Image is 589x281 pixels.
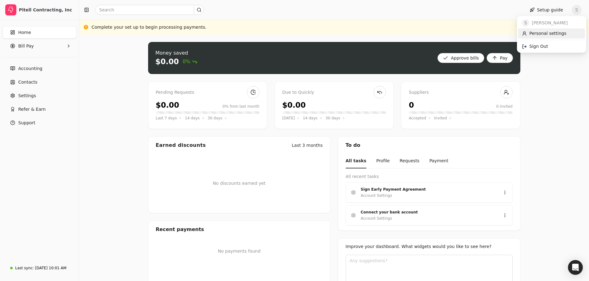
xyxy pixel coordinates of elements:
span: S [522,19,529,27]
button: Pay [487,53,513,63]
span: Personal settings [529,30,566,37]
span: Invited [434,115,447,121]
div: Pitell Contracting, Inc [19,7,74,13]
span: Home [18,29,31,36]
div: Suppliers [409,89,512,96]
button: Setup guide [525,5,568,15]
div: Improve your dashboard. What widgets would you like to see here? [346,243,513,250]
button: Requests [399,154,419,168]
a: Last sync:[DATE] 10:01 AM [2,262,76,274]
span: [PERSON_NAME] [532,20,568,26]
div: Sign Early Payment Agreement [361,186,493,192]
a: Settings [2,89,76,102]
span: Refer & Earn [18,106,46,113]
span: 0% [182,58,197,65]
div: Account Settings [361,192,392,199]
div: Money saved [156,49,197,57]
span: Accepted [409,115,426,121]
span: Settings [18,93,36,99]
input: Search [95,5,204,15]
button: Bill Pay [2,40,76,52]
div: $0.00 [156,100,179,111]
span: 14 days [303,115,317,121]
span: Bill Pay [18,43,34,49]
div: Connect your bank account [361,209,493,215]
div: Earned discounts [156,142,206,149]
span: [DATE] [282,115,295,121]
div: Account Settings [361,215,392,221]
span: Last 7 days [156,115,177,121]
div: Last sync: [15,265,34,271]
span: 30 days [208,115,222,121]
button: Profile [376,154,390,168]
button: Refer & Earn [2,103,76,115]
div: 0 [409,100,414,111]
div: Last 3 months [292,142,323,149]
span: Contacts [18,79,37,85]
div: Complete your set up to begin processing payments. [92,24,207,31]
button: Support [2,117,76,129]
button: S [572,5,582,15]
div: $0.00 [156,57,179,67]
button: Approve bills [437,53,484,63]
span: Support [18,120,35,126]
button: All tasks [346,154,366,168]
div: 0% from last month [223,104,259,109]
p: No payments found [156,248,323,254]
span: 30 days [326,115,340,121]
a: Contacts [2,76,76,88]
span: Accounting [18,65,42,72]
span: 14 days [185,115,199,121]
a: Home [2,26,76,39]
div: To do [338,137,520,154]
div: All recent tasks [346,173,513,180]
div: 0 invited [496,104,513,109]
div: S [517,16,586,53]
div: Pending Requests [156,89,259,96]
a: Accounting [2,62,76,75]
div: $0.00 [282,100,306,111]
div: No discounts earned yet [213,170,266,196]
button: Payment [429,154,448,168]
div: [DATE] 10:01 AM [35,265,66,271]
div: Due to Quickly [282,89,386,96]
div: Open Intercom Messenger [568,260,583,275]
div: Recent payments [148,221,330,238]
span: Sign Out [529,43,548,50]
